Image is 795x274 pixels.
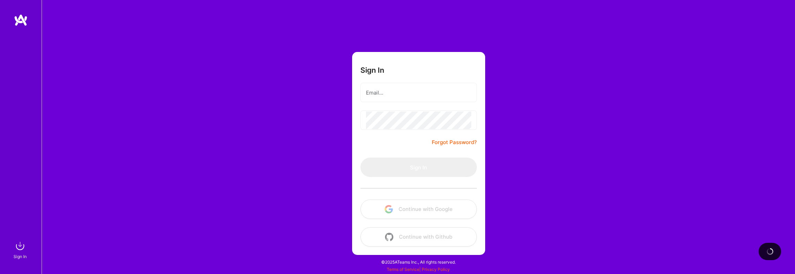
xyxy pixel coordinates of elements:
[14,14,28,26] img: logo
[366,84,471,101] input: Email...
[387,267,450,272] span: |
[13,239,27,253] img: sign in
[360,227,477,247] button: Continue with Github
[360,66,384,74] h3: Sign In
[360,200,477,219] button: Continue with Google
[765,247,775,256] img: loading
[387,267,419,272] a: Terms of Service
[385,205,393,213] img: icon
[422,267,450,272] a: Privacy Policy
[432,138,477,147] a: Forgot Password?
[14,253,27,260] div: Sign In
[360,158,477,177] button: Sign In
[15,239,27,260] a: sign inSign In
[42,253,795,271] div: © 2025 ATeams Inc., All rights reserved.
[385,233,393,241] img: icon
